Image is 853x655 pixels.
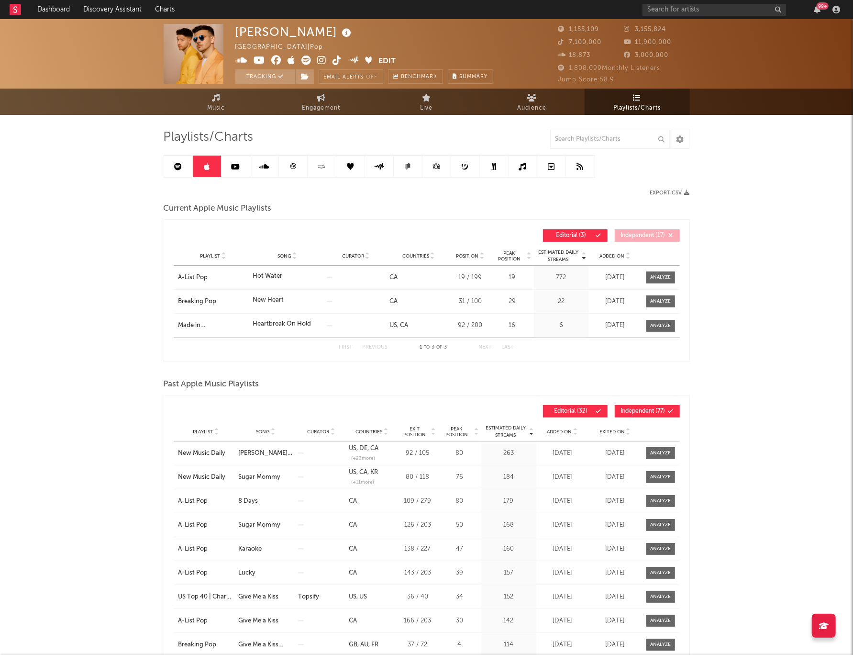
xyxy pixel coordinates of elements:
[484,544,534,554] div: 160
[621,408,665,414] span: Independent ( 77 )
[484,640,534,650] div: 114
[453,297,488,306] div: 31 / 100
[178,321,248,330] div: Made in [GEOGRAPHIC_DATA]
[351,479,374,486] span: (+ 11 more)
[253,271,282,281] div: Hot Water
[549,408,593,414] span: Editorial ( 32 )
[550,130,670,149] input: Search Playlists/Charts
[339,345,353,350] button: First
[397,322,408,328] a: CA
[400,449,436,458] div: 92 / 105
[591,321,639,330] div: [DATE]
[349,498,357,504] a: CA
[363,345,388,350] button: Previous
[368,642,378,648] a: FR
[539,544,587,554] div: [DATE]
[178,473,233,482] a: New Music Daily
[400,592,436,602] div: 36 / 40
[539,473,587,482] div: [DATE]
[238,520,293,530] div: Sugar Mommy
[342,253,364,259] span: Curator
[613,102,661,114] span: Playlists/Charts
[178,520,233,530] a: A-List Pop
[591,273,639,282] div: [DATE]
[298,594,319,600] a: Topsify
[536,249,581,263] span: Estimated Daily Streams
[238,497,293,506] a: 8 Days
[319,69,383,84] button: Email AlertsOff
[448,69,493,84] button: Summary
[164,132,254,143] span: Playlists/Charts
[367,445,378,452] a: CA
[484,520,534,530] div: 168
[178,449,233,458] a: New Music Daily
[402,253,429,259] span: Countries
[238,640,293,650] a: Give Me a Kiss (Acoustic)
[591,568,639,578] div: [DATE]
[178,592,233,602] div: US Top 40 | Chart Hits | [DATE]
[351,455,375,462] span: (+ 23 more)
[549,233,593,238] span: Editorial ( 3 )
[178,273,248,282] a: A-List Pop
[389,322,397,328] a: US
[400,497,436,506] div: 109 / 279
[238,616,293,626] a: Give Me a Kiss
[436,345,442,350] span: of
[591,473,639,482] div: [DATE]
[543,229,608,242] button: Editorial(3)
[164,203,272,215] span: Current Apple Music Playlists
[643,4,786,16] input: Search for artists
[441,520,479,530] div: 50
[615,229,680,242] button: Independent(17)
[484,592,534,602] div: 152
[356,445,367,452] a: DE
[441,544,479,554] div: 47
[164,89,269,115] a: Music
[536,321,587,330] div: 6
[591,449,639,458] div: [DATE]
[484,497,534,506] div: 179
[200,253,220,259] span: Playlist
[400,544,436,554] div: 138 / 227
[238,544,293,554] a: Karaoke
[539,520,587,530] div: [DATE]
[484,425,528,439] span: Estimated Daily Streams
[591,297,639,306] div: [DATE]
[356,594,367,600] a: US
[238,568,293,578] a: Lucky
[493,297,532,306] div: 29
[493,273,532,282] div: 19
[817,2,829,10] div: 99 +
[277,253,291,259] span: Song
[307,429,329,435] span: Curator
[178,544,233,554] div: A-List Pop
[547,429,572,435] span: Added On
[493,321,532,330] div: 16
[599,429,625,435] span: Exited On
[207,102,225,114] span: Music
[178,497,233,506] div: A-List Pop
[238,592,293,602] a: Give Me a Kiss
[178,640,233,650] div: Breaking Pop
[235,42,334,53] div: [GEOGRAPHIC_DATA] | Pop
[484,449,534,458] div: 263
[479,345,492,350] button: Next
[349,642,357,648] a: GB
[349,546,357,552] a: CA
[349,469,356,475] a: US
[400,426,430,438] span: Exit Position
[238,449,293,458] div: [PERSON_NAME] (feat. Jaree)
[493,250,526,262] span: Peak Position
[484,616,534,626] div: 142
[441,497,479,506] div: 80
[539,497,587,506] div: [DATE]
[400,616,436,626] div: 166 / 203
